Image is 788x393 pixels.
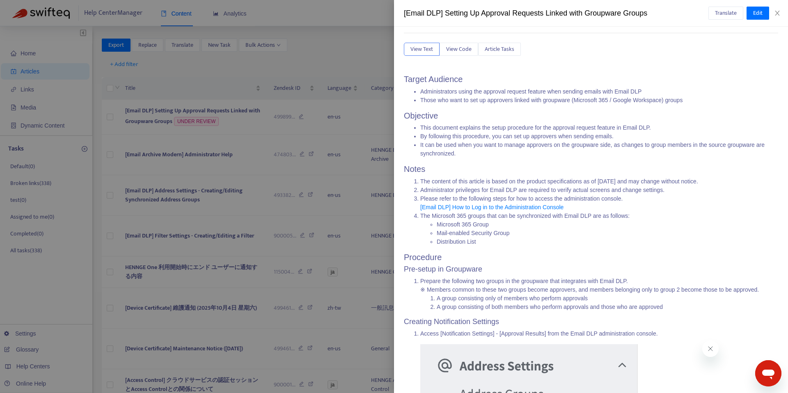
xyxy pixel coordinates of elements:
[437,303,778,311] li: A group consisting of both members who perform approvals and those who are approved
[747,7,769,20] button: Edit
[420,186,778,194] li: Administrator privileges for Email DLP are required to verify actual screens and change settings.
[485,45,514,54] span: Article Tasks
[420,212,778,246] li: The Microsoft 365 groups that can be synchronized with Email DLP are as follows:
[437,220,778,229] li: Microsoft 365 Group
[420,204,564,210] a: [Email DLP] How to Log in to the Administration Console
[404,265,778,274] h3: Pre-setup in Groupware
[420,329,778,338] p: Access [Notification Settings] - [Approval Results] from the Email DLP administration console.
[404,111,778,121] h2: Objective
[715,9,737,18] span: Translate
[437,229,778,238] li: Mail-enabled Security Group
[420,277,778,311] li: Prepare the following two groups in the groupware that integrates with Email DLP. ※ Members commo...
[404,8,708,19] div: [Email DLP] Setting Up Approval Requests Linked with Groupware Groups
[420,96,778,105] li: Those who want to set up approvers linked with groupware (Microsoft 365 / Google Workspace) groups
[755,360,781,386] iframe: メッセージングウィンドウを開くボタン
[702,340,719,357] iframe: メッセージを閉じる
[410,45,433,54] span: View Text
[437,238,778,246] li: Distribution List
[437,294,778,303] li: A group consisting only of members who perform approvals
[404,252,778,262] h2: Procedure
[5,6,59,12] span: Hi. Need any help?
[404,164,778,174] h2: Notes
[772,9,783,17] button: Close
[404,318,778,327] h3: Creating Notification Settings
[404,43,440,56] button: View Text
[478,43,521,56] button: Article Tasks
[446,45,472,54] span: View Code
[420,177,778,186] li: The content of this article is based on the product specifications as of [DATE] and may change wi...
[420,132,778,141] li: By following this procedure, you can set up approvers when sending emails.
[708,7,743,20] button: Translate
[420,141,778,158] li: It can be used when you want to manage approvers on the groupware side, as changes to group membe...
[420,123,778,132] li: This document explains the setup procedure for the approval request feature in Email DLP.
[420,194,778,212] li: Please refer to the following steps for how to access the administration console.
[404,74,778,84] h2: Target Audience
[753,9,763,18] span: Edit
[774,10,781,16] span: close
[440,43,478,56] button: View Code
[420,87,778,96] li: Administrators using the approval request feature when sending emails with Email DLP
